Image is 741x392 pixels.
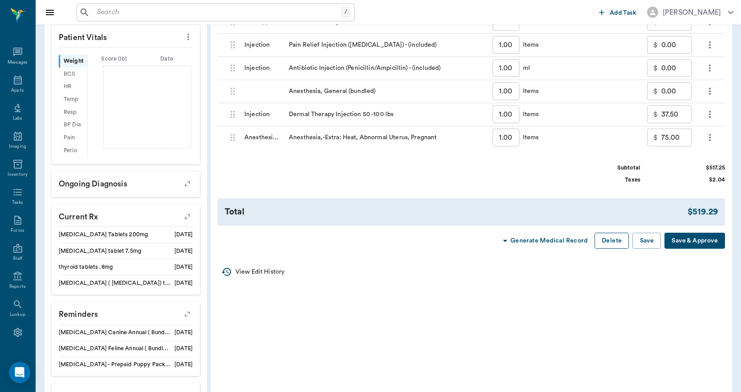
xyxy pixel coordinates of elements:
div: Staff [13,255,22,262]
div: / [341,6,351,18]
div: $519.29 [688,206,718,218]
p: Ongoing diagnosis [52,171,200,194]
div: Items [519,40,539,49]
div: [DATE] [174,328,193,337]
div: [MEDICAL_DATA] Canine Annual ( Bundled) [59,328,171,337]
div: [DATE] [174,279,193,287]
input: 0.00 [661,82,692,100]
div: [DATE] [174,247,193,255]
div: Items [519,87,539,96]
div: Taxes [574,176,640,184]
p: $ [653,132,658,143]
div: Injection [244,40,270,49]
input: 0.00 [661,129,692,146]
button: [PERSON_NAME] [640,4,741,20]
div: Anesthesia,-Extra: Heat, Abnormal Uterus, Pregnant [284,126,488,150]
div: [DATE] [174,360,193,369]
p: $ [653,63,658,73]
button: Add Task [595,4,640,20]
div: Messages [8,59,28,66]
div: HR [59,81,87,93]
p: Patient Vitals [52,25,200,47]
div: Inventory [8,171,28,178]
div: Perio [59,144,87,157]
div: [DATE] [174,263,193,271]
div: [PERSON_NAME] [663,7,721,18]
div: Labs [13,115,22,122]
div: [DATE] [174,344,193,353]
div: [MEDICAL_DATA] Feline Annual ( Bundled ) [59,344,171,353]
div: [MEDICAL_DATA] Tablets 200mg [59,230,148,239]
div: Anesthesia, General (bundled) [284,80,488,103]
button: Delete [595,233,629,249]
div: $2.04 [658,176,725,184]
div: Reports [9,283,26,290]
p: $ [653,86,658,97]
p: Current Rx [52,204,200,226]
div: [MEDICAL_DATA] ( [MEDICAL_DATA]) tablets 10mg [59,279,171,287]
div: Items [519,133,539,142]
p: $ [653,40,658,50]
div: Subtotal [574,164,640,172]
div: Resp [59,106,87,119]
button: Generate Medical Record [496,233,591,249]
button: more [702,84,717,99]
div: Injection [244,110,270,119]
div: Tasks [12,199,23,206]
div: [MEDICAL_DATA] tablet 7.5mg [59,247,141,255]
button: more [181,29,195,44]
div: Score ( lb ) [88,55,141,63]
button: Save [632,233,661,249]
div: ml [519,64,530,73]
div: Antibiotic Injection (Penicillin/Ampicillin) - (included) [284,57,488,80]
div: Temp [59,93,87,106]
input: 0.00 [661,59,692,77]
input: 0.00 [661,36,692,54]
div: Imaging [9,143,26,150]
div: $517.25 [658,164,725,172]
p: $ [653,109,658,120]
div: Injection [244,64,270,73]
button: more [702,130,717,145]
div: BCS [59,68,87,81]
button: more [702,107,717,122]
div: [MEDICAL_DATA] - Prepaid Puppy Package [59,360,171,369]
div: Weight [59,55,87,68]
div: thyroid tablets .8mg [59,263,113,271]
div: Forms [11,227,24,234]
div: Date [140,55,193,63]
div: Items [519,110,539,119]
input: 0.00 [661,105,692,123]
div: BP Dia [59,119,87,132]
div: Dermal Therapy Injection 50 -100 lbs [284,103,488,126]
p: View Edit History [235,267,284,277]
div: Appts [11,87,24,94]
input: Search [93,6,341,19]
div: [DATE] [174,230,193,239]
button: more [702,61,717,76]
button: Close drawer [41,4,59,21]
button: more [702,37,717,53]
div: Pain [59,131,87,144]
button: Save & Approve [664,233,725,249]
div: Pain Relief Injection ([MEDICAL_DATA]) - (included) [284,34,488,57]
div: Lookup [10,311,25,318]
div: Total [225,206,688,218]
p: Reminders [52,302,200,324]
div: Anesthesia, Sedatives, Tranquilizers [244,133,280,142]
div: Open Intercom Messenger [9,362,30,383]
